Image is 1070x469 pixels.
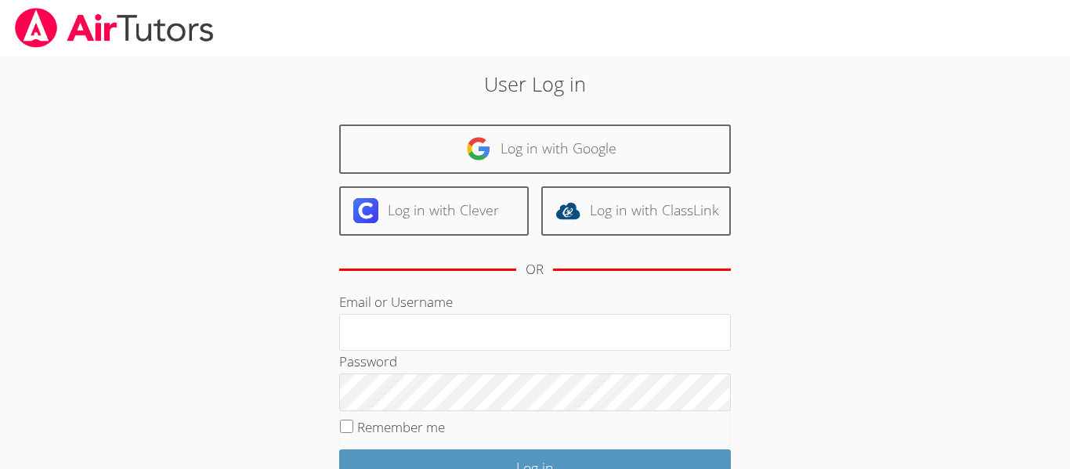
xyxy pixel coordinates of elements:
label: Password [339,352,397,370]
div: OR [526,258,544,281]
a: Log in with Google [339,124,731,174]
label: Remember me [357,418,445,436]
label: Email or Username [339,293,453,311]
img: clever-logo-6eab21bc6e7a338710f1a6ff85c0baf02591cd810cc4098c63d3a4b26e2feb20.svg [353,198,378,223]
a: Log in with Clever [339,186,529,236]
h2: User Log in [246,69,824,99]
img: classlink-logo-d6bb404cc1216ec64c9a2012d9dc4662098be43eaf13dc465df04b49fa7ab582.svg [555,198,580,223]
img: google-logo-50288ca7cdecda66e5e0955fdab243c47b7ad437acaf1139b6f446037453330a.svg [466,136,491,161]
img: airtutors_banner-c4298cdbf04f3fff15de1276eac7730deb9818008684d7c2e4769d2f7ddbe033.png [13,8,215,48]
a: Log in with ClassLink [541,186,731,236]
